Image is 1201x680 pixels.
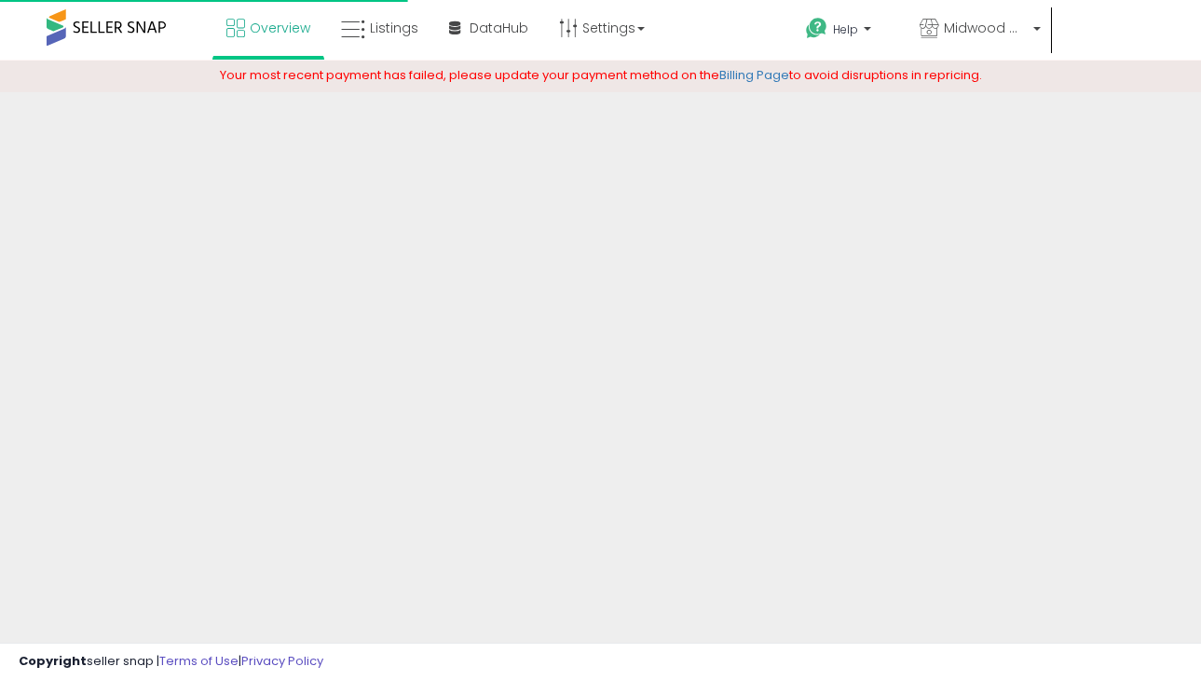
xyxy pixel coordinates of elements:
[220,66,982,84] span: Your most recent payment has failed, please update your payment method on the to avoid disruption...
[944,19,1028,37] span: Midwood Market
[19,653,323,671] div: seller snap | |
[470,19,528,37] span: DataHub
[719,66,789,84] a: Billing Page
[241,652,323,670] a: Privacy Policy
[833,21,858,37] span: Help
[805,17,828,40] i: Get Help
[370,19,418,37] span: Listings
[19,652,87,670] strong: Copyright
[159,652,239,670] a: Terms of Use
[250,19,310,37] span: Overview
[791,3,903,61] a: Help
